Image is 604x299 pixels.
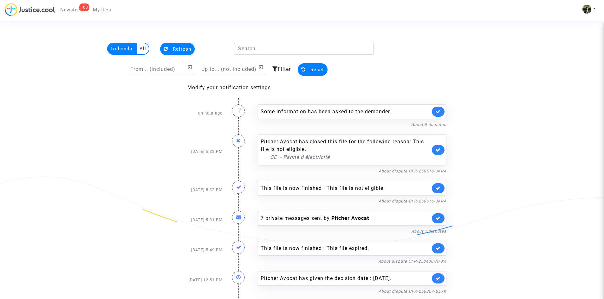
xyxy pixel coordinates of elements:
[137,43,149,54] multi-toggle-item: All
[411,229,446,234] a: About 7 disputes
[261,215,430,222] div: 7 private messages sent by
[93,7,111,13] span: My files
[261,275,430,282] div: Pitcher Avocat has given the decision date : [DATE].
[173,46,191,52] span: Refresh
[582,5,591,14] img: ACg8ocIHv2cjDDKoFJhKpOjfbZYKSpwDZ1OyqKQUd1LFOvruGOPdCw=s96-c
[5,3,55,16] img: jc-logo.svg
[310,67,324,72] span: Reset
[331,215,369,221] b: Pitcher Avocat
[187,63,195,71] button: Open calendar
[261,108,430,115] div: Some information has been asked to the demander
[60,7,83,13] span: Newsfeed
[261,184,430,192] div: This file is now finished : This file is not eligible.
[160,43,195,55] button: Refresh
[88,5,116,15] a: My files
[234,43,374,55] input: Search...
[379,289,446,294] a: About dispute CFR-250307-BEXK
[236,108,243,113] i: ❔
[379,199,446,203] a: About dispute CFR-250516-JKRA
[108,43,137,54] multi-toggle-item: To handle
[153,98,227,128] div: an hour ago
[153,175,227,205] div: [DATE] 5:32 PM
[153,235,227,265] div: [DATE] 5:49 PM
[379,169,446,173] a: About dispute CFR-250516-JKRA
[298,63,328,76] button: Reset
[187,84,271,90] a: Modify your notification settings
[258,63,266,71] button: Open calendar
[261,138,430,161] div: Pitcher Avocat has closed this file for the following reason: This file is not eligible.
[153,205,227,235] div: [DATE] 5:31 PM
[153,128,227,175] div: [DATE] 5:32 PM
[278,66,291,72] span: Filter
[55,5,88,15] a: 100Newsfeed
[79,3,90,11] div: 100
[411,122,446,127] a: About 9 disputes
[378,259,446,264] a: About dispute CFR-250430-NPX4
[153,265,227,295] div: [DATE] 12:51 PM
[261,245,430,252] div: This file is now finished : This file expired.
[270,153,430,161] p: CE - Panne d'électricité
